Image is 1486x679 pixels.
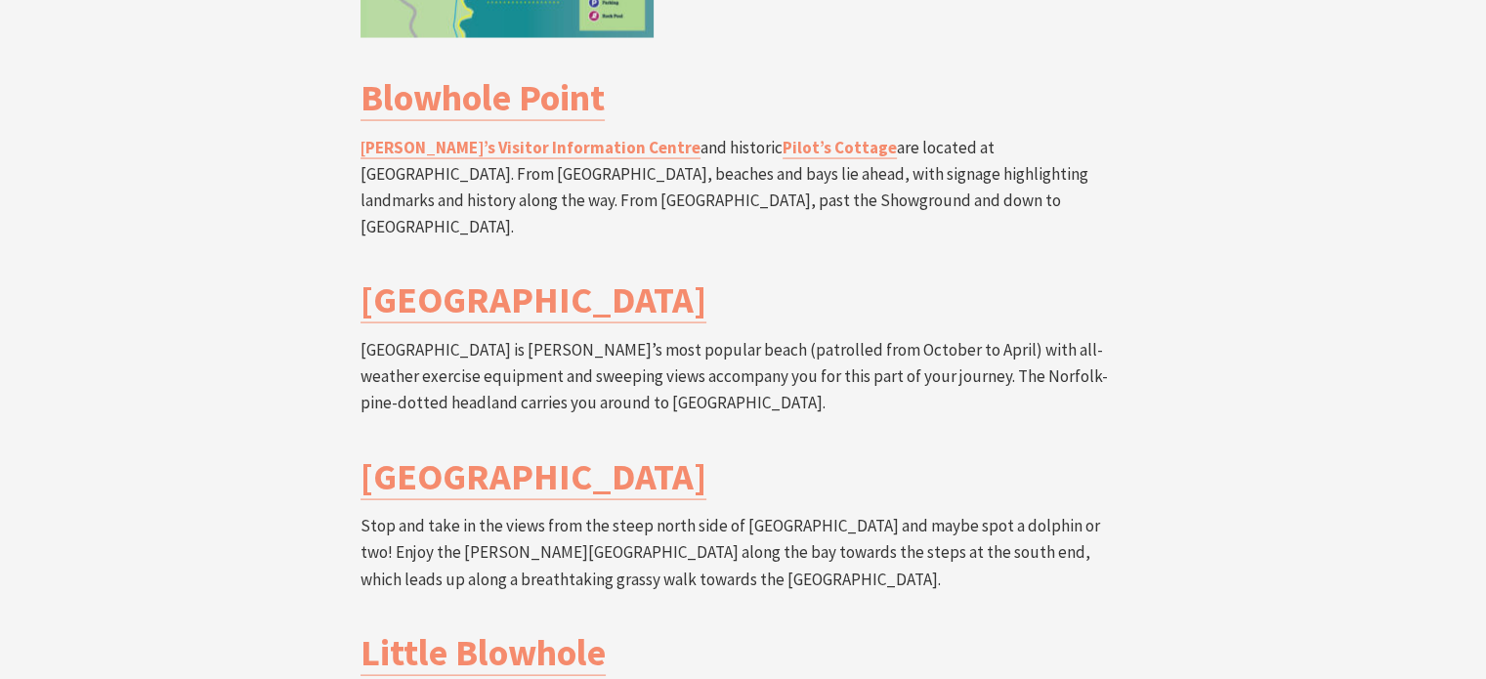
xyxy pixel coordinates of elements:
[361,74,605,121] a: Blowhole Point
[361,276,706,323] a: [GEOGRAPHIC_DATA]
[361,453,706,500] a: [GEOGRAPHIC_DATA]
[361,137,701,159] a: [PERSON_NAME]’s Visitor Information Centre
[361,629,606,676] a: Little Blowhole
[783,137,897,159] a: Pilot’s Cottage
[361,135,1126,241] p: and historic are located at [GEOGRAPHIC_DATA]. From [GEOGRAPHIC_DATA], beaches and bays lie ahead...
[361,337,1126,417] p: [GEOGRAPHIC_DATA] is [PERSON_NAME]’s most popular beach (patrolled from October to April) with al...
[361,513,1126,593] p: Stop and take in the views from the steep north side of [GEOGRAPHIC_DATA] and maybe spot a dolphi...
